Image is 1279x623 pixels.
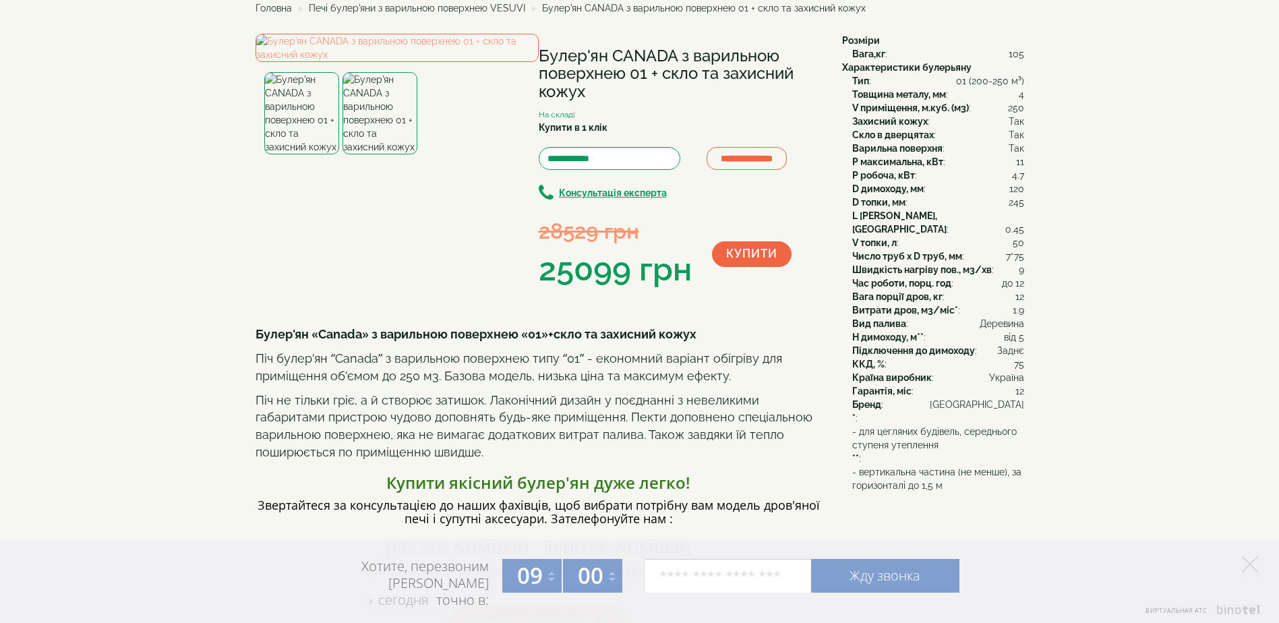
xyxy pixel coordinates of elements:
[1005,222,1024,236] span: 0.45
[842,62,972,73] b: Характеристики булерьяну
[559,187,667,198] b: Консультація експерта
[852,303,1024,317] div: :
[1015,384,1024,398] span: 12
[852,386,912,396] b: Гарантія, міс
[852,115,1024,128] div: :
[852,317,1024,330] div: :
[1013,236,1024,249] span: 50
[852,88,1024,101] div: :
[1009,47,1024,61] span: 105
[1009,142,1024,155] span: Так
[852,398,1024,411] div: :
[309,558,489,610] div: Хотите, перезвоним [PERSON_NAME] точно в:
[852,425,1024,465] div: :
[256,34,539,62] a: Булер'ян CANADA з варильною поверхнею 01 + скло та захисний кожух
[930,398,1024,411] span: [GEOGRAPHIC_DATA]
[517,560,543,591] span: 09
[852,155,1024,169] div: :
[852,49,885,59] b: Вага,кг
[852,143,943,154] b: Варильна поверхня
[1004,330,1024,344] span: від 5
[852,129,934,140] b: Скло в дверцятах
[1009,182,1024,196] span: 120
[386,471,690,494] font: Купити якісний булер'ян дуже легко!
[811,559,959,593] a: Жду звонка
[852,89,946,100] b: Товщина металу, мм
[256,3,292,13] a: Головна
[852,74,1024,88] div: :
[997,344,1024,357] span: Заднє
[852,249,1024,263] div: :
[852,264,992,275] b: Швидкість нагріву пов., м3/хв
[980,317,1024,330] span: Деревина
[852,197,905,208] b: D топки, мм
[578,560,603,591] span: 00
[852,237,897,248] b: V топки, л
[956,74,1024,88] span: 01 (200-250 м³)
[256,499,822,526] h4: Звертайтеся за консультацією до наших фахівців, щоб вибрати потрібну вам модель дров'яної печі і ...
[852,371,1024,384] div: :
[264,72,339,154] img: Булер'ян CANADA з варильною поверхнею 01 + скло та захисний кожух
[852,465,1024,492] span: - вертикальна частина (не менше), за горизонталі до 1,5 м
[852,210,947,235] b: L [PERSON_NAME], [GEOGRAPHIC_DATA]
[842,35,880,46] b: Розміри
[539,216,692,246] div: 28529 грн
[852,142,1024,155] div: :
[852,128,1024,142] div: :
[852,156,943,167] b: P максимальна, кВт
[852,305,958,316] b: Витрати дров, м3/міс*
[852,372,932,383] b: Країна виробник
[852,76,869,86] b: Тип
[852,276,1024,290] div: :
[539,121,607,134] label: Купити в 1 клік
[1019,263,1024,276] span: 9
[1013,303,1024,317] span: 1.9
[1009,128,1024,142] span: Так
[852,170,915,181] b: P робоча, кВт
[852,182,1024,196] div: :
[542,3,866,13] span: Булер'ян CANADA з варильною поверхнею 01 + скло та захисний кожух
[1019,88,1024,101] span: 4
[852,290,1024,303] div: :
[712,241,792,267] button: Купити
[852,101,1024,115] div: :
[1137,605,1262,623] a: Виртуальная АТС
[852,116,928,127] b: Захисний кожух
[852,169,1024,182] div: :
[378,591,429,609] span: сегодня
[852,357,1024,371] div: :
[852,384,1024,398] div: :
[256,327,696,341] b: Булер'ян «Canada» з варильною поверхнею «01»+скло та захисний кожух
[852,183,924,194] b: D димоходу, мм
[539,110,575,119] small: На складі
[989,371,1024,384] span: Україна
[1009,196,1024,209] span: 245
[852,359,885,369] b: ККД, %
[852,425,1024,452] span: - для цегляних будівель, середнього ступеня утеплення
[539,47,822,100] h1: Булер'ян CANADA з варильною поверхнею 01 + скло та захисний кожух
[852,344,1024,357] div: :
[852,291,943,302] b: Вага порції дров, кг
[852,399,881,410] b: Бренд
[852,330,1024,344] div: :
[1014,357,1024,371] span: 75
[1015,290,1024,303] span: 12
[343,72,417,154] img: Булер'ян CANADA з варильною поверхнею 01 + скло та захисний кожух
[1012,169,1024,182] span: 4.7
[1016,155,1024,169] span: 11
[852,332,924,343] b: H димоходу, м**
[1009,115,1024,128] span: Так
[256,350,822,384] p: Піч булер'ян “Canada” з варильною поверхнею типу “01” - економний варіант обігріву для приміщення...
[1146,606,1208,615] span: Виртуальная АТС
[256,392,822,461] p: Піч не тільки гріє, а й створює затишок. Лаконічний дизайн у поєднанні з невеликими габаритами пр...
[852,47,1024,61] div: :
[852,318,906,329] b: Вид палива
[539,247,692,293] div: 25099 грн
[1002,276,1024,290] span: до 12
[309,3,525,13] a: Печі булер'яни з варильною поверхнею VESUVI
[1008,101,1024,115] span: 250
[852,236,1024,249] div: :
[852,196,1024,209] div: :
